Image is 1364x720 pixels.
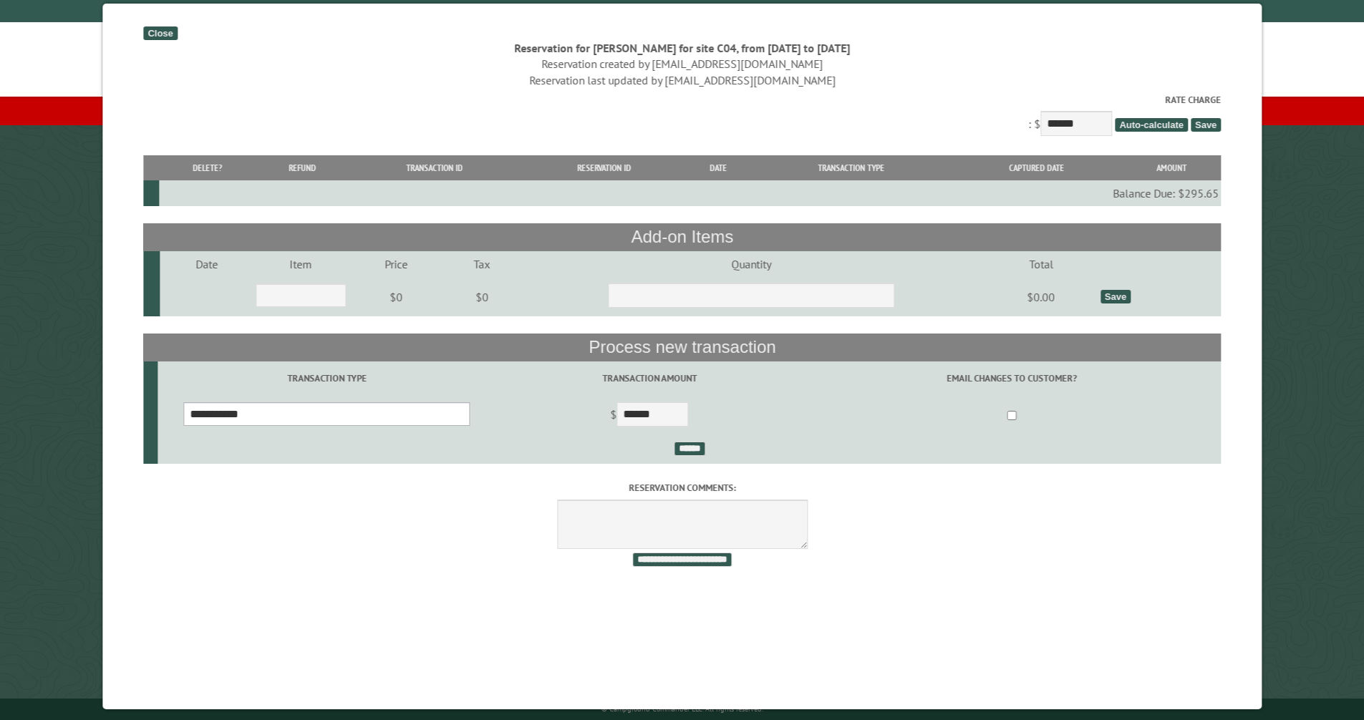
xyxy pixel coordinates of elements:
[983,277,1098,317] td: $0.00
[750,155,952,180] th: Transaction Type
[1121,155,1221,180] th: Amount
[687,155,750,180] th: Date
[495,396,803,436] td: $
[143,40,1221,56] div: Reservation for [PERSON_NAME] for site C04, from [DATE] to [DATE]
[158,180,1221,206] td: Balance Due: $295.65
[498,371,800,385] label: Transaction Amount
[253,251,348,277] td: Item
[518,251,983,277] td: Quantity
[159,251,253,277] td: Date
[143,93,1221,140] div: : $
[348,277,445,317] td: $0
[143,223,1221,250] th: Add-on Items
[348,251,445,277] td: Price
[952,155,1121,180] th: Captured Date
[143,26,177,40] div: Close
[143,334,1221,361] th: Process new transaction
[983,251,1098,277] td: Total
[445,277,518,317] td: $0
[160,371,493,385] label: Transaction Type
[601,704,763,714] small: © Campground Commander LLC. All rights reserved.
[1191,118,1221,132] span: Save
[445,251,518,277] td: Tax
[143,56,1221,72] div: Reservation created by [EMAIL_ADDRESS][DOMAIN_NAME]
[521,155,687,180] th: Reservation ID
[143,93,1221,107] label: Rate Charge
[256,155,348,180] th: Refund
[1115,118,1188,132] span: Auto-calculate
[143,481,1221,495] label: Reservation comments:
[158,155,256,180] th: Delete?
[805,371,1219,385] label: Email changes to customer?
[347,155,521,180] th: Transaction ID
[1100,290,1130,303] div: Save
[143,72,1221,88] div: Reservation last updated by [EMAIL_ADDRESS][DOMAIN_NAME]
